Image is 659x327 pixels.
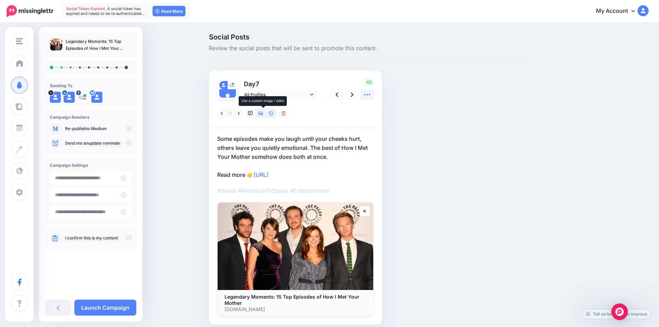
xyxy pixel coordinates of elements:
span: Social Token Expired. [66,6,106,11]
img: user_default_image.png [50,92,61,103]
h4: Campaign Settings [50,163,131,168]
a: Read More [153,6,185,16]
p: Day [241,79,318,89]
p: Legendary Moments: 15 Top Episodes of How I Met Your Mother [66,38,131,52]
p: Some episodes make you laugh until your cheeks hurt, others leave you quietly emotional. The best... [217,134,374,179]
span: 7 [256,80,259,88]
div: Open Intercom Messenger [611,303,628,320]
a: My Account [589,3,649,20]
span: Social Posts [209,34,530,40]
img: 302279413_941954216721528_4677248601821306673_n-bsa153469.jpg [77,92,89,103]
span: All Profiles [244,91,309,98]
span: Review the social posts that will be sent to promote this content. [209,44,530,53]
p: [DOMAIN_NAME] [225,306,366,312]
h4: Campaign Boosters [50,115,131,120]
img: user_default_image.png [219,89,236,106]
p: Send me an [65,140,131,146]
img: user_default_image.png [219,81,228,89]
a: Tell us how we can improve [583,309,651,319]
img: Legendary Moments: 15 Top Episodes of How I Met Your Mother [218,202,373,290]
span: A social token has expired and needs to be re-authenticated… [66,6,145,16]
img: user_default_image.png [91,92,102,103]
a: I confirm this is my content [65,235,118,241]
a: Re-publish [65,126,86,131]
img: menu.png [16,38,23,44]
a: update reminder [88,140,121,146]
p: #Series #AmericanTvSeries #Entertainment [217,186,374,195]
a: [URL] [254,171,268,178]
p: to Medium [65,126,131,132]
h4: Sending To [50,83,131,88]
a: All Profiles [241,90,317,100]
img: user_default_image.png [64,92,75,103]
span: 45 [364,79,374,86]
b: Legendary Moments: 15 Top Episodes of How I Met Your Mother [225,294,359,306]
img: 159c6eff7eca8d72b04410a839eca406_thumb.jpg [50,38,62,51]
img: 302279413_941954216721528_4677248601821306673_n-bsa153469.jpg [228,81,236,89]
img: Missinglettr [7,5,53,17]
